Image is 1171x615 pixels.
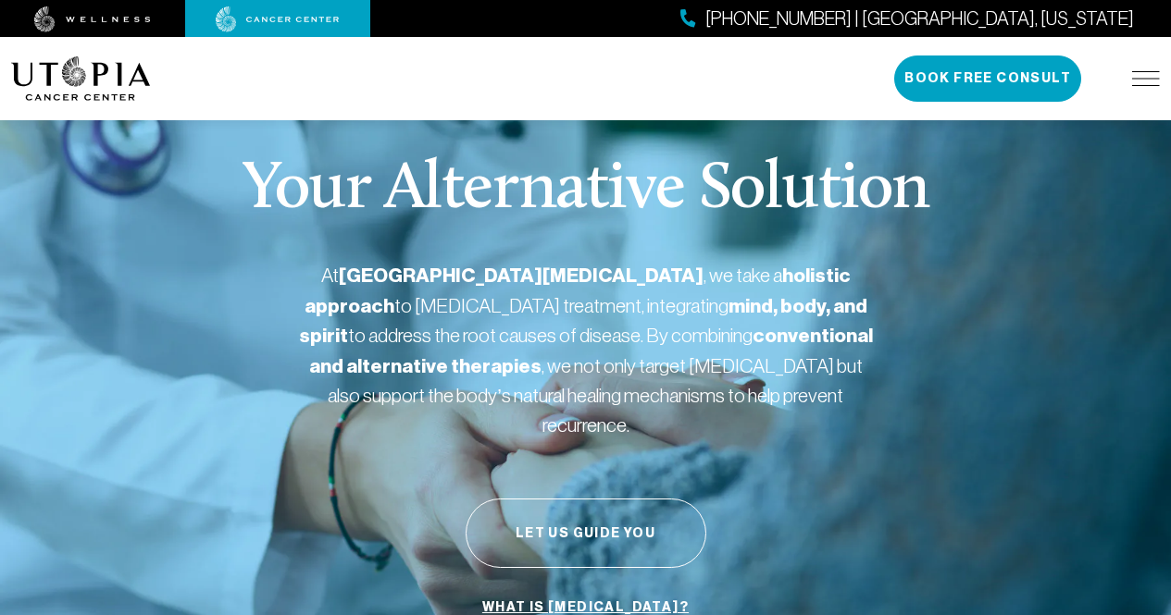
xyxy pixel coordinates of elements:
[705,6,1134,32] span: [PHONE_NUMBER] | [GEOGRAPHIC_DATA], [US_STATE]
[11,56,151,101] img: logo
[1132,71,1160,86] img: icon-hamburger
[216,6,340,32] img: cancer center
[339,264,704,288] strong: [GEOGRAPHIC_DATA][MEDICAL_DATA]
[466,498,706,568] button: Let Us Guide You
[894,55,1081,102] button: Book Free Consult
[309,324,873,378] strong: conventional and alternative therapies
[305,264,851,318] strong: holistic approach
[242,157,929,224] p: Your Alternative Solution
[680,6,1134,32] a: [PHONE_NUMBER] | [GEOGRAPHIC_DATA], [US_STATE]
[34,6,151,32] img: wellness
[299,261,873,439] p: At , we take a to [MEDICAL_DATA] treatment, integrating to address the root causes of disease. By...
